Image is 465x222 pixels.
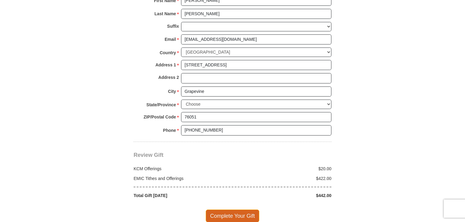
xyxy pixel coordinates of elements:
[155,9,176,18] strong: Last Name
[144,113,176,121] strong: ZIP/Postal Code
[146,100,176,109] strong: State/Province
[232,192,335,199] div: $442.00
[168,87,176,96] strong: City
[232,175,335,181] div: $422.00
[131,175,233,181] div: EMIC Tithes and Offerings
[160,48,176,57] strong: Country
[158,73,179,82] strong: Address 2
[163,126,176,135] strong: Phone
[131,192,233,199] div: Total Gift [DATE]
[165,35,176,44] strong: Email
[134,152,163,158] span: Review Gift
[232,166,335,172] div: $20.00
[167,22,179,30] strong: Suffix
[156,61,176,69] strong: Address 1
[131,166,233,172] div: KCM Offerings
